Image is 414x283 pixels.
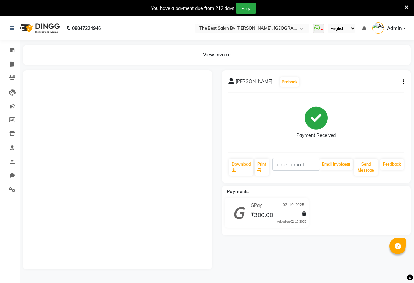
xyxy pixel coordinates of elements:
[251,202,262,209] span: GPay
[319,159,353,170] button: Email Invoice
[387,25,402,32] span: Admin
[372,22,384,34] img: Admin
[380,159,404,170] a: Feedback
[72,19,101,37] b: 08047224946
[17,19,62,37] img: logo
[151,5,234,12] div: You have a payment due from 212 days
[229,159,253,176] a: Download
[236,3,256,14] button: Pay
[23,45,411,65] div: View Invoice
[297,132,336,139] div: Payment Received
[236,78,272,87] span: [PERSON_NAME]
[354,159,378,176] button: Send Message
[280,77,299,87] button: Prebook
[250,211,273,220] span: ₹300.00
[255,159,269,176] a: Print
[277,219,306,224] div: Added on 02-10-2025
[227,189,249,194] span: Payments
[272,158,319,171] input: enter email
[283,202,304,209] span: 02-10-2025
